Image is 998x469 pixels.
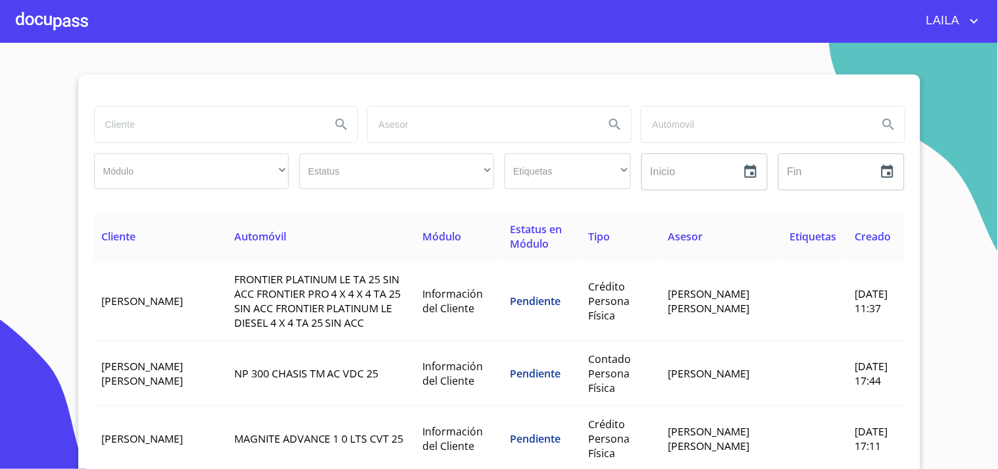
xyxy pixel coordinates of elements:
[641,107,868,142] input: search
[102,359,184,388] span: [PERSON_NAME] [PERSON_NAME]
[599,109,631,140] button: Search
[102,294,184,308] span: [PERSON_NAME]
[855,287,887,316] span: [DATE] 11:37
[916,11,982,32] button: account of current user
[234,272,401,330] span: FRONTIER PLATINUM LE TA 25 SIN ACC FRONTIER PRO 4 X 4 X 4 TA 25 SIN ACC FRONTIER PLATINUM LE DIES...
[589,417,630,460] span: Crédito Persona Física
[855,424,887,453] span: [DATE] 17:11
[668,287,750,316] span: [PERSON_NAME] [PERSON_NAME]
[95,107,321,142] input: search
[422,229,461,244] span: Módulo
[589,229,611,244] span: Tipo
[668,424,750,453] span: [PERSON_NAME] [PERSON_NAME]
[422,424,483,453] span: Información del Cliente
[234,229,286,244] span: Automóvil
[422,287,483,316] span: Información del Cliente
[102,229,136,244] span: Cliente
[326,109,357,140] button: Search
[234,431,404,446] span: MAGNITE ADVANCE 1 0 LTS CVT 25
[873,109,905,140] button: Search
[422,359,483,388] span: Información del Cliente
[589,352,632,395] span: Contado Persona Física
[789,229,836,244] span: Etiquetas
[855,229,891,244] span: Creado
[510,294,561,308] span: Pendiente
[510,222,562,251] span: Estatus en Módulo
[855,359,887,388] span: [DATE] 17:44
[916,11,966,32] span: LAILA
[368,107,594,142] input: search
[510,431,561,446] span: Pendiente
[505,153,631,189] div: ​
[234,366,379,381] span: NP 300 CHASIS TM AC VDC 25
[299,153,494,189] div: ​
[668,366,750,381] span: [PERSON_NAME]
[102,431,184,446] span: [PERSON_NAME]
[668,229,703,244] span: Asesor
[94,153,289,189] div: ​
[589,279,630,323] span: Crédito Persona Física
[510,366,561,381] span: Pendiente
